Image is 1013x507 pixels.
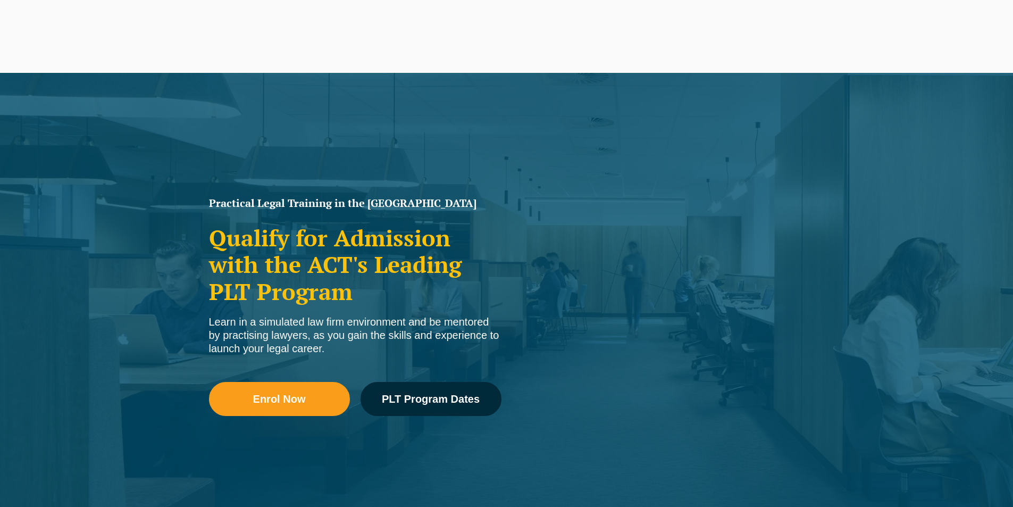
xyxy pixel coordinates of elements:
a: Enrol Now [209,382,350,416]
a: PLT Program Dates [361,382,501,416]
span: PLT Program Dates [382,394,480,404]
span: Enrol Now [253,394,306,404]
h1: Practical Legal Training in the [GEOGRAPHIC_DATA] [209,198,501,209]
div: Learn in a simulated law firm environment and be mentored by practising lawyers, as you gain the ... [209,315,501,355]
h2: Qualify for Admission with the ACT's Leading PLT Program [209,225,501,305]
